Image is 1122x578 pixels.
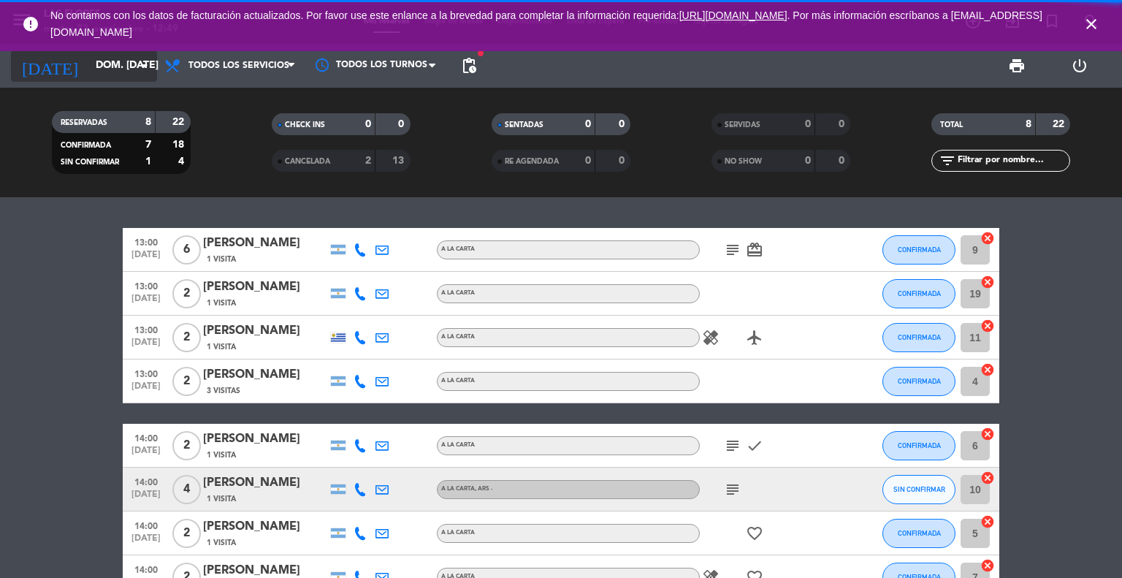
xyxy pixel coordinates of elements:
[172,323,201,352] span: 2
[980,275,995,289] i: cancel
[724,481,741,498] i: subject
[207,341,236,353] span: 1 Visita
[128,381,164,398] span: [DATE]
[898,289,941,297] span: CONFIRMADA
[882,323,955,352] button: CONFIRMADA
[128,490,164,506] span: [DATE]
[1083,15,1100,33] i: close
[980,427,995,441] i: cancel
[172,475,201,504] span: 4
[702,329,720,346] i: healing
[898,529,941,537] span: CONFIRMADA
[61,159,119,166] span: SIN CONFIRMAR
[128,365,164,381] span: 13:00
[882,367,955,396] button: CONFIRMADA
[898,246,941,254] span: CONFIRMADA
[188,61,289,71] span: Todos los servicios
[460,57,478,75] span: pending_actions
[441,530,475,536] span: A LA CARTA
[128,250,164,267] span: [DATE]
[475,486,492,492] span: , ARS -
[898,441,941,449] span: CONFIRMADA
[285,121,325,129] span: CHECK INS
[207,254,236,265] span: 1 Visita
[128,294,164,311] span: [DATE]
[893,485,945,493] span: SIN CONFIRMAR
[207,385,240,397] span: 3 Visitas
[746,437,763,455] i: check
[724,241,741,259] i: subject
[882,519,955,548] button: CONFIRMADA
[128,338,164,354] span: [DATE]
[203,278,327,297] div: [PERSON_NAME]
[585,119,591,129] strong: 0
[128,473,164,490] span: 14:00
[128,560,164,577] span: 14:00
[285,158,330,165] span: CANCELADA
[679,9,787,21] a: [URL][DOMAIN_NAME]
[128,446,164,463] span: [DATE]
[207,449,236,461] span: 1 Visita
[50,9,1042,38] a: . Por más información escríbanos a [EMAIL_ADDRESS][DOMAIN_NAME]
[365,119,371,129] strong: 0
[128,429,164,446] span: 14:00
[805,119,811,129] strong: 0
[980,471,995,485] i: cancel
[207,537,236,549] span: 1 Visita
[172,279,201,308] span: 2
[178,156,187,167] strong: 4
[145,156,151,167] strong: 1
[980,362,995,377] i: cancel
[1053,119,1067,129] strong: 22
[619,156,627,166] strong: 0
[898,377,941,385] span: CONFIRMADA
[172,367,201,396] span: 2
[725,158,762,165] span: NO SHOW
[128,321,164,338] span: 13:00
[50,9,1042,38] span: No contamos con los datos de facturación actualizados. Por favor use este enlance a la brevedad p...
[136,57,153,75] i: arrow_drop_down
[882,279,955,308] button: CONFIRMADA
[441,246,475,252] span: A LA CARTA
[585,156,591,166] strong: 0
[172,431,201,460] span: 2
[882,235,955,265] button: CONFIRMADA
[1026,119,1031,129] strong: 8
[207,493,236,505] span: 1 Visita
[203,234,327,253] div: [PERSON_NAME]
[172,140,187,150] strong: 18
[746,525,763,542] i: favorite_border
[145,117,151,127] strong: 8
[725,121,760,129] span: SERVIDAS
[365,156,371,166] strong: 2
[839,156,847,166] strong: 0
[203,517,327,536] div: [PERSON_NAME]
[22,15,39,33] i: error
[1071,57,1088,75] i: power_settings_new
[956,153,1069,169] input: Filtrar por nombre...
[172,519,201,548] span: 2
[441,442,475,448] span: A LA CARTA
[724,437,741,455] i: subject
[980,319,995,333] i: cancel
[203,365,327,384] div: [PERSON_NAME]
[898,333,941,341] span: CONFIRMADA
[940,121,963,129] span: TOTAL
[441,378,475,384] span: A LA CARTA
[128,533,164,550] span: [DATE]
[441,334,475,340] span: A LA CARTA
[61,119,107,126] span: RESERVADAS
[203,430,327,449] div: [PERSON_NAME]
[128,233,164,250] span: 13:00
[11,50,88,82] i: [DATE]
[203,322,327,341] div: [PERSON_NAME]
[505,158,559,165] span: RE AGENDADA
[619,119,627,129] strong: 0
[203,474,327,493] div: [PERSON_NAME]
[939,152,956,170] i: filter_list
[207,297,236,309] span: 1 Visita
[882,431,955,460] button: CONFIRMADA
[805,156,811,166] strong: 0
[980,514,995,529] i: cancel
[1008,57,1026,75] span: print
